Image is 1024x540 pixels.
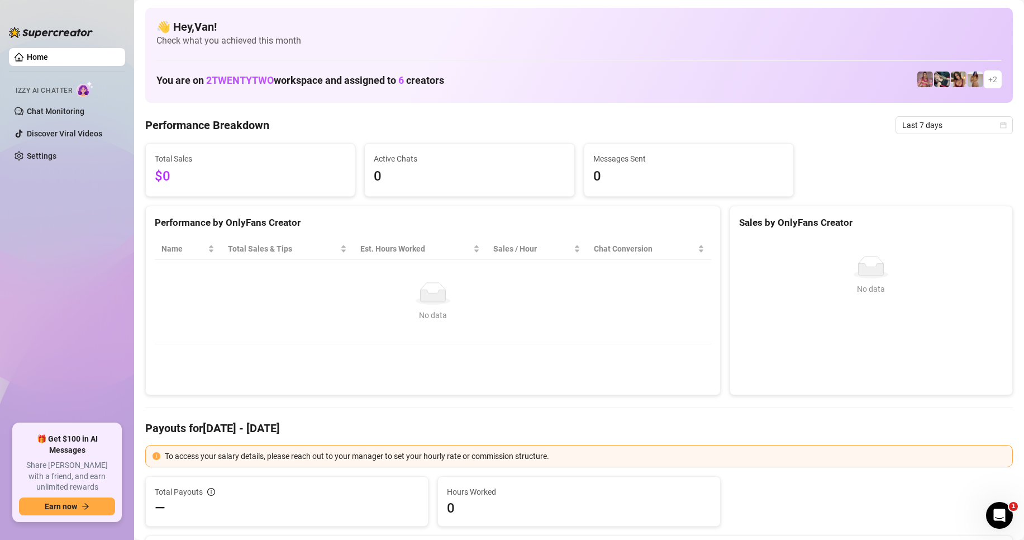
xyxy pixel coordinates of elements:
[165,450,1006,462] div: To access your salary details, please reach out to your manager to set your hourly rate or commis...
[902,117,1006,134] span: Last 7 days
[77,81,94,97] img: AI Chatter
[161,243,206,255] span: Name
[593,153,784,165] span: Messages Sent
[207,488,215,496] span: info-circle
[739,215,1003,230] div: Sales by OnlyFans Creator
[82,503,89,510] span: arrow-right
[27,151,56,160] a: Settings
[968,72,983,87] img: Georgia (VIP)
[27,53,48,61] a: Home
[374,166,565,187] span: 0
[447,499,711,517] span: 0
[19,434,115,456] span: 🎁 Get $100 in AI Messages
[155,166,346,187] span: $0
[487,238,587,260] th: Sales / Hour
[27,107,84,116] a: Chat Monitoring
[1009,502,1018,511] span: 1
[155,215,711,230] div: Performance by OnlyFans Creator
[153,452,160,460] span: exclamation-circle
[744,283,999,295] div: No data
[156,19,1002,35] h4: 👋 Hey, Van !
[9,27,93,38] img: logo-BBDzfeDw.svg
[594,243,696,255] span: Chat Conversion
[988,73,997,86] span: + 2
[156,35,1002,47] span: Check what you achieved this month
[374,153,565,165] span: Active Chats
[1000,122,1007,129] span: calendar
[155,486,203,498] span: Total Payouts
[155,153,346,165] span: Total Sales
[447,486,711,498] span: Hours Worked
[206,74,274,86] span: 2TWENTYTWO
[19,460,115,493] span: Share [PERSON_NAME] with a friend, and earn unlimited rewards
[986,502,1013,529] iframe: Intercom live chat
[166,309,700,321] div: No data
[934,72,950,87] img: Tabby (Free)
[917,72,933,87] img: Tabby (VIP)
[221,238,354,260] th: Total Sales & Tips
[593,166,784,187] span: 0
[145,117,269,133] h4: Performance Breakdown
[951,72,966,87] img: Georgia (Free)
[45,502,77,511] span: Earn now
[155,238,221,260] th: Name
[398,74,404,86] span: 6
[360,243,471,255] div: Est. Hours Worked
[156,74,444,87] h1: You are on workspace and assigned to creators
[27,129,102,138] a: Discover Viral Videos
[587,238,711,260] th: Chat Conversion
[155,499,165,517] span: —
[228,243,338,255] span: Total Sales & Tips
[19,498,115,515] button: Earn nowarrow-right
[493,243,571,255] span: Sales / Hour
[16,86,72,96] span: Izzy AI Chatter
[145,420,1013,436] h4: Payouts for [DATE] - [DATE]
